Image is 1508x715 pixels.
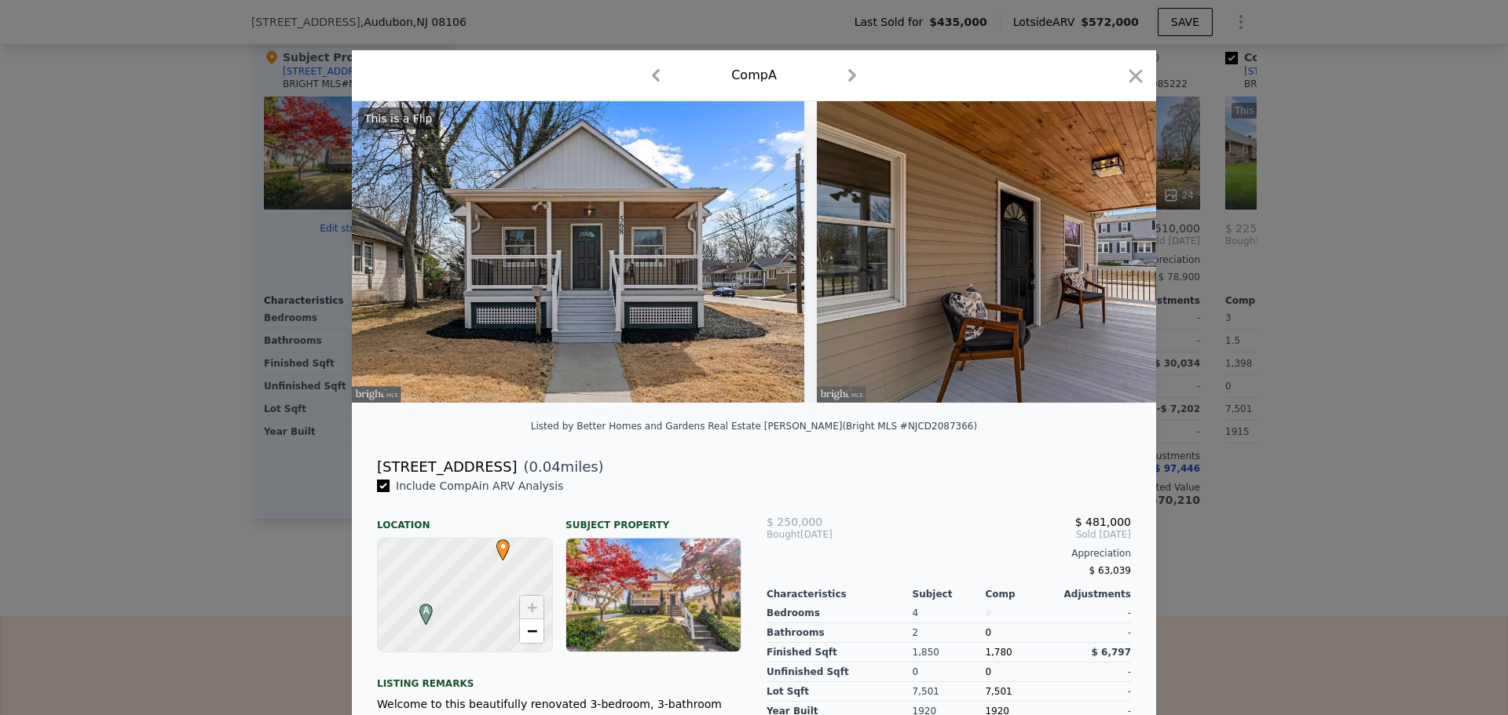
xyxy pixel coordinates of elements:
div: Characteristics [767,588,913,600]
div: - [1058,604,1131,623]
span: 7,501 [985,686,1012,697]
div: Listed by Better Homes and Gardens Real Estate [PERSON_NAME] (Bright MLS #NJCD2087366) [531,421,977,432]
div: Location [377,506,553,531]
div: Subject Property [565,506,741,531]
a: Zoom out [520,619,544,643]
div: 0 [913,662,986,682]
div: A [415,604,425,613]
div: - [1058,623,1131,643]
div: - [1058,682,1131,702]
span: + [527,597,537,617]
div: 7,501 [913,682,986,702]
div: Comp A [731,66,777,85]
div: • [492,539,502,549]
span: $ 250,000 [767,516,822,528]
span: $ 6,797 [1092,647,1131,658]
div: Comp [985,588,1058,600]
div: Bathrooms [767,623,913,643]
div: [DATE] [767,528,888,541]
span: $ 481,000 [1075,516,1131,528]
div: [STREET_ADDRESS] [377,456,517,478]
span: $ 63,039 [1089,565,1131,576]
div: Adjustments [1058,588,1131,600]
div: Unfinished Sqft [767,662,913,682]
div: 4 [913,604,986,623]
span: Sold [DATE] [888,528,1131,541]
span: Bought [767,528,800,541]
img: Property Img [352,101,804,403]
div: Subject [913,588,986,600]
div: 2 [913,623,986,643]
span: 0 [985,666,991,677]
img: Property Img [817,101,1269,403]
div: 1,850 [913,643,986,662]
span: − [527,621,537,640]
span: Include Comp A in ARV Analysis [390,480,569,492]
span: 0.04 [529,458,561,475]
span: ( miles) [517,456,603,478]
div: Appreciation [767,547,1131,560]
div: Finished Sqft [767,643,913,662]
div: Lot Sqft [767,682,913,702]
div: 0 [985,604,1058,623]
div: This is a Flip [358,108,438,130]
span: • [492,534,514,558]
div: Bedrooms [767,604,913,623]
div: Listing remarks [377,665,741,690]
div: 0 [985,623,1058,643]
span: A [415,604,437,618]
span: 1,780 [985,647,1012,658]
div: - [1058,662,1131,682]
a: Zoom in [520,596,544,619]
